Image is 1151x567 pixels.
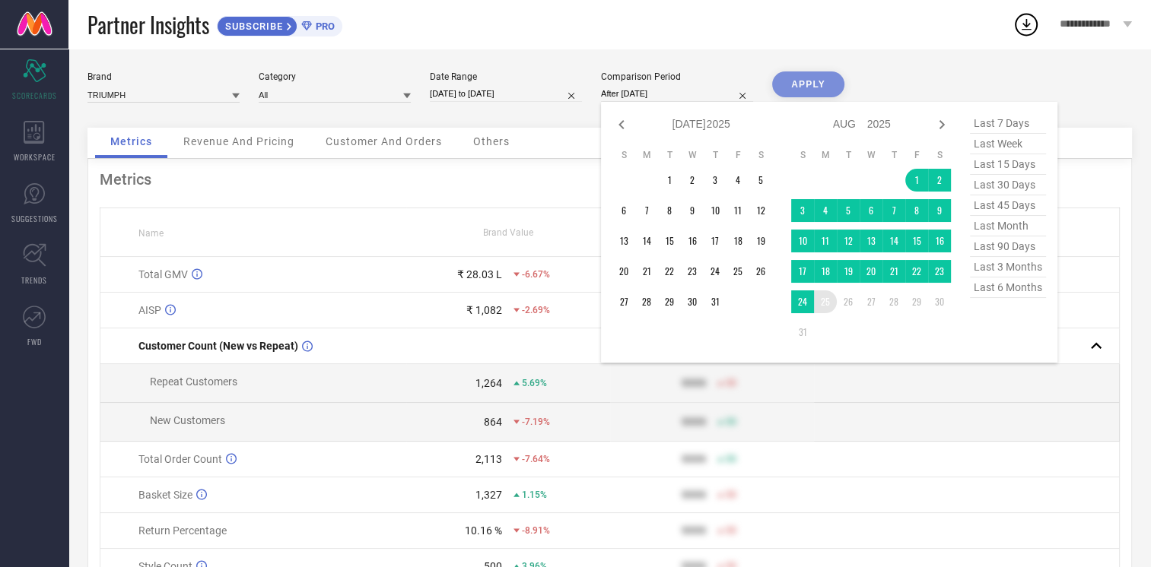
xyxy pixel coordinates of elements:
td: Sat Jul 05 2025 [749,169,772,192]
div: Category [259,71,411,82]
span: SCORECARDS [12,90,57,101]
td: Thu Jul 03 2025 [704,169,727,192]
td: Mon Jul 07 2025 [635,199,658,222]
td: Sat Aug 16 2025 [928,230,951,252]
span: Metrics [110,135,152,147]
a: SUBSCRIBEPRO [217,12,342,36]
span: -7.19% [522,417,550,427]
span: WORKSPACE [14,151,56,163]
td: Fri Aug 29 2025 [905,290,928,313]
th: Monday [814,149,837,161]
div: 864 [484,416,502,428]
td: Sun Aug 03 2025 [791,199,814,222]
span: Name [138,228,164,239]
td: Fri Jul 11 2025 [727,199,749,222]
th: Wednesday [860,149,882,161]
td: Mon Aug 18 2025 [814,260,837,283]
td: Tue Jul 08 2025 [658,199,681,222]
span: last 45 days [970,195,1046,216]
div: 10.16 % [465,524,502,537]
div: 9999 [682,416,706,428]
span: Return Percentage [138,524,227,537]
td: Thu Aug 21 2025 [882,260,905,283]
td: Sat Aug 09 2025 [928,199,951,222]
td: Wed Jul 16 2025 [681,230,704,252]
span: 1.15% [522,489,547,500]
span: last 30 days [970,175,1046,195]
span: Repeat Customers [150,375,237,388]
td: Sun Aug 24 2025 [791,290,814,313]
th: Tuesday [658,149,681,161]
td: Fri Jul 25 2025 [727,260,749,283]
td: Wed Aug 13 2025 [860,230,882,252]
span: 50 [726,454,736,464]
td: Tue Aug 19 2025 [837,260,860,283]
td: Sat Jul 26 2025 [749,260,772,283]
div: Date Range [430,71,582,82]
div: Metrics [100,170,1120,188]
span: FWD [27,336,42,347]
td: Mon Jul 28 2025 [635,290,658,313]
span: Partner Insights [87,9,209,40]
td: Wed Aug 27 2025 [860,290,882,313]
td: Wed Jul 30 2025 [681,290,704,313]
span: last 90 days [970,236,1046,257]
td: Tue Jul 15 2025 [658,230,681,252]
td: Thu Aug 07 2025 [882,199,905,222]
td: Thu Jul 31 2025 [704,290,727,313]
td: Mon Jul 14 2025 [635,230,658,252]
span: last 3 months [970,257,1046,277]
span: Customer Count (New vs Repeat) [138,340,298,352]
input: Select comparison period [601,86,753,102]
td: Fri Aug 08 2025 [905,199,928,222]
td: Fri Jul 18 2025 [727,230,749,252]
span: last 15 days [970,154,1046,175]
span: Total Order Count [138,453,222,465]
td: Fri Aug 01 2025 [905,169,928,192]
td: Wed Aug 20 2025 [860,260,882,283]
span: SUBSCRIBE [218,21,287,32]
div: 2,113 [475,453,502,465]
div: Previous month [612,116,631,134]
span: Basket Size [138,489,192,501]
th: Thursday [882,149,905,161]
th: Thursday [704,149,727,161]
td: Thu Aug 14 2025 [882,230,905,252]
div: ₹ 1,082 [466,304,502,316]
span: TRENDS [21,274,47,286]
span: last week [970,134,1046,154]
span: Customer And Orders [326,135,442,147]
td: Sun Aug 17 2025 [791,260,814,283]
div: Open download list [1013,11,1040,38]
td: Thu Jul 10 2025 [704,199,727,222]
td: Sat Aug 30 2025 [928,290,951,313]
div: 9999 [682,489,706,501]
th: Saturday [928,149,951,161]
span: SUGGESTIONS [11,213,58,224]
span: New Customers [150,414,225,426]
th: Friday [905,149,928,161]
td: Tue Aug 05 2025 [837,199,860,222]
span: 50 [726,489,736,500]
input: Select date range [430,86,582,102]
td: Sat Jul 12 2025 [749,199,772,222]
div: 9999 [682,524,706,537]
td: Tue Aug 12 2025 [837,230,860,252]
td: Tue Jul 29 2025 [658,290,681,313]
td: Fri Jul 04 2025 [727,169,749,192]
span: 5.69% [522,378,547,388]
th: Saturday [749,149,772,161]
div: Next month [933,116,951,134]
div: ₹ 28.03 L [457,268,502,280]
td: Sat Aug 23 2025 [928,260,951,283]
span: AISP [138,304,161,316]
span: 50 [726,417,736,427]
th: Sunday [791,149,814,161]
span: -8.91% [522,525,550,536]
td: Wed Jul 02 2025 [681,169,704,192]
td: Wed Jul 23 2025 [681,260,704,283]
span: last month [970,216,1046,236]
span: Total GMV [138,268,188,280]
th: Tuesday [837,149,860,161]
span: last 6 months [970,277,1046,298]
